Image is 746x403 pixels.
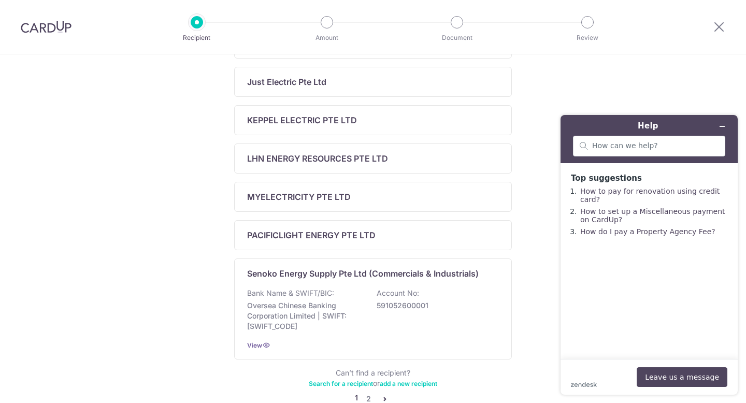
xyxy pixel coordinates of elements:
[247,341,262,349] a: View
[159,33,235,43] p: Recipient
[21,21,71,33] img: CardUp
[247,191,351,203] p: MYELECTRICITY PTE LTD
[234,368,512,388] div: Can’t find a recipient? or
[247,229,376,241] p: PACIFICLIGHT ENERGY PTE LTD
[247,76,326,88] p: Just Electric Pte Ltd
[377,300,493,311] p: 591052600001
[247,288,334,298] p: Bank Name & SWIFT/BIC:
[24,7,45,17] span: Help
[552,107,746,403] iframe: Find more information here
[549,33,626,43] p: Review
[419,33,495,43] p: Document
[247,267,479,280] p: Senoko Energy Supply Pte Ltd (Commercials & Industrials)
[247,300,363,332] p: Oversea Chinese Banking Corporation Limited | SWIFT: [SWIFT_CODE]
[247,114,357,126] p: KEPPEL ELECTRIC PTE LTD
[380,380,437,387] a: add a new recipient
[309,380,373,387] a: Search for a recipient
[247,152,388,165] p: LHN ENERGY RESOURCES PTE LTD
[289,33,365,43] p: Amount
[377,288,419,298] p: Account No:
